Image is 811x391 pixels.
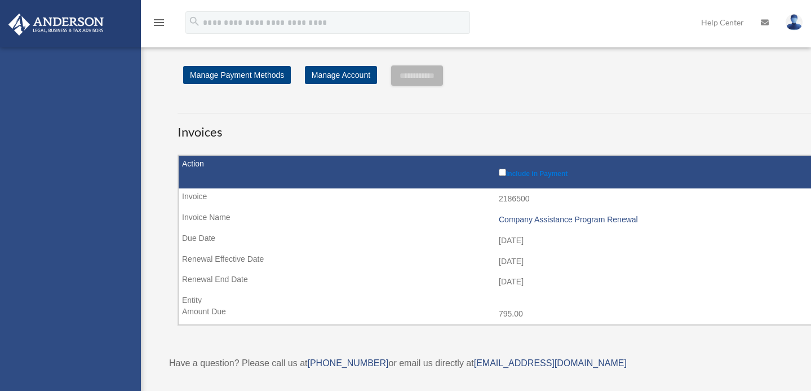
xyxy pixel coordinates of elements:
[183,66,291,84] a: Manage Payment Methods
[152,20,166,29] a: menu
[307,358,388,368] a: [PHONE_NUMBER]
[5,14,107,36] img: Anderson Advisors Platinum Portal
[786,14,803,30] img: User Pic
[152,16,166,29] i: menu
[499,169,506,176] input: Include in Payment
[474,358,627,368] a: [EMAIL_ADDRESS][DOMAIN_NAME]
[305,66,377,84] a: Manage Account
[188,15,201,28] i: search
